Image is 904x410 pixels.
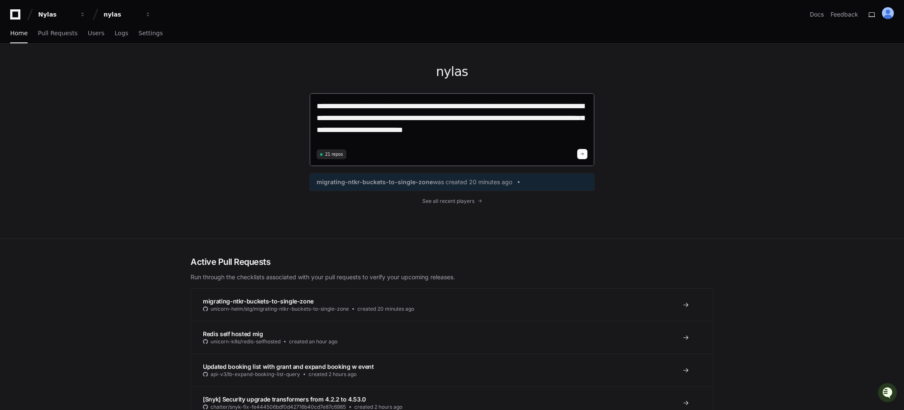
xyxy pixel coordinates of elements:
[104,10,140,19] div: nylas
[831,10,858,19] button: Feedback
[144,66,154,76] button: Start new chat
[317,178,587,186] a: migrating-ntkr-buckets-to-single-zonewas created 20 minutes ago
[422,198,474,205] span: See all recent players
[203,330,263,337] span: Redis self hosted mig
[38,31,77,36] span: Pull Requests
[38,24,77,43] a: Pull Requests
[100,7,154,22] button: nylas
[115,24,128,43] a: Logs
[38,10,75,19] div: Nylas
[357,306,414,312] span: created 20 minutes ago
[88,31,104,36] span: Users
[317,178,433,186] span: migrating-ntkr-buckets-to-single-zone
[138,31,163,36] span: Settings
[211,371,300,378] span: api-v3/lb-expand-booking-list-query
[211,306,349,312] span: unicorn-helm/stg/migrating-ntkr-buckets-to-single-zone
[191,354,713,386] a: Updated booking list with grant and expand booking w eventapi-v3/lb-expand-booking-list-querycrea...
[325,151,343,157] span: 21 repos
[191,321,713,354] a: Redis self hosted migunicorn-k8s/redis-selfhostedcreated an hour ago
[84,89,103,95] span: Pylon
[115,31,128,36] span: Logs
[10,31,28,36] span: Home
[309,198,595,205] a: See all recent players
[8,34,154,48] div: Welcome
[35,7,89,22] button: Nylas
[289,338,337,345] span: created an hour ago
[10,24,28,43] a: Home
[88,24,104,43] a: Users
[191,273,713,281] p: Run through the checklists associated with your pull requests to verify your upcoming releases.
[309,64,595,79] h1: nylas
[309,371,357,378] span: created 2 hours ago
[60,89,103,95] a: Powered byPylon
[882,7,894,19] img: ALV-UjUTLTKDo2-V5vjG4wR1buipwogKm1wWuvNrTAMaancOL2w8d8XiYMyzUPCyapUwVg1DhQ_h_MBM3ufQigANgFbfgRVfo...
[191,256,713,268] h2: Active Pull Requests
[203,363,374,370] span: Updated booking list with grant and expand booking w event
[810,10,824,19] a: Docs
[29,72,107,79] div: We're available if you need us!
[203,396,366,403] span: [Snyk] Security upgrade transformers from 4.2.2 to 4.53.0
[138,24,163,43] a: Settings
[877,382,900,405] iframe: Open customer support
[29,63,139,72] div: Start new chat
[433,178,512,186] span: was created 20 minutes ago
[203,298,314,305] span: migrating-ntkr-buckets-to-single-zone
[8,63,24,79] img: 1756235613930-3d25f9e4-fa56-45dd-b3ad-e072dfbd1548
[191,289,713,321] a: migrating-ntkr-buckets-to-single-zoneunicorn-helm/stg/migrating-ntkr-buckets-to-single-zonecreate...
[211,338,281,345] span: unicorn-k8s/redis-selfhosted
[8,8,25,25] img: PlayerZero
